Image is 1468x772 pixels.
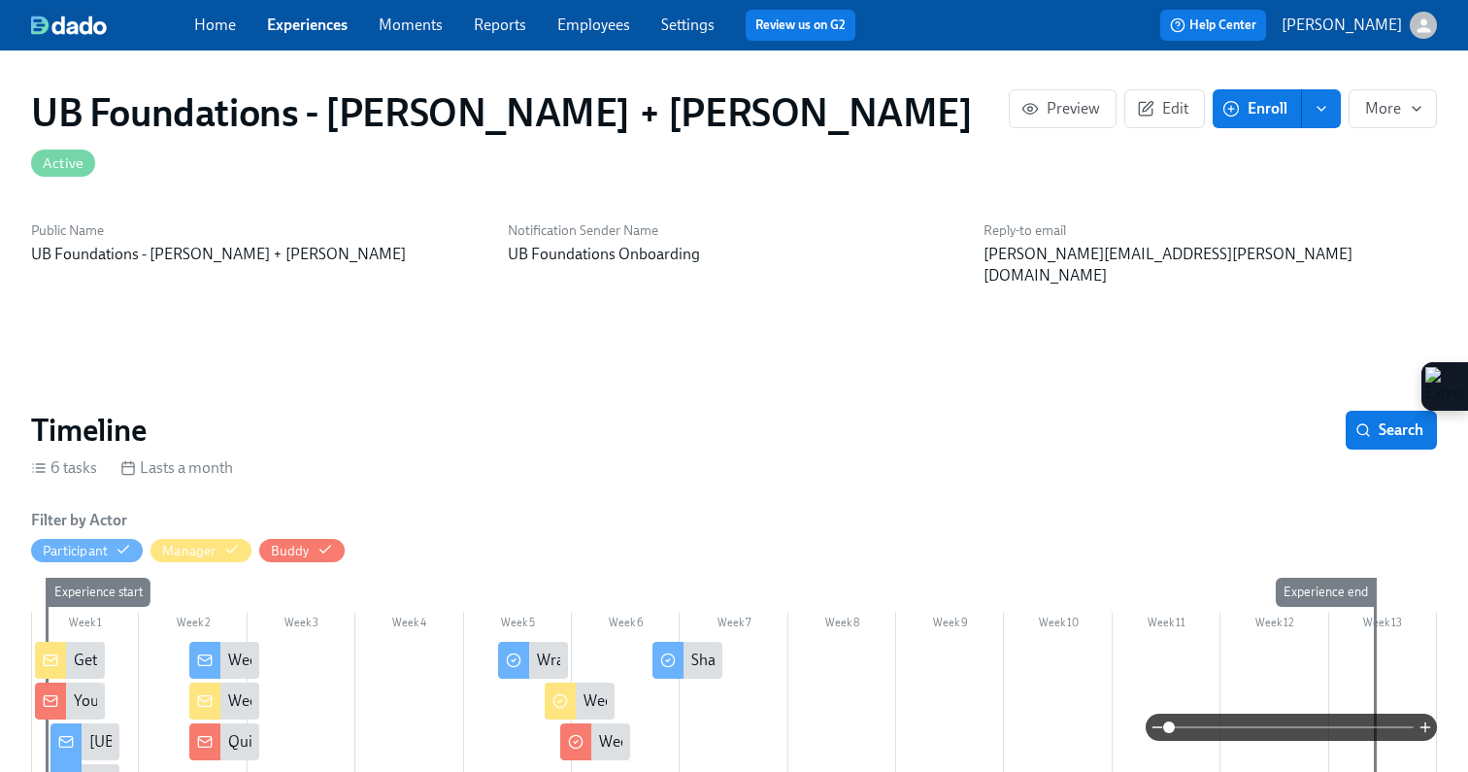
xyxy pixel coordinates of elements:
[1276,578,1376,607] div: Experience end
[31,16,107,35] img: dado
[464,613,572,638] div: Week 5
[355,613,463,638] div: Week 4
[1004,613,1112,638] div: Week 10
[1141,99,1188,118] span: Edit
[31,457,97,479] div: 6 tasks
[31,156,95,171] span: Active
[228,690,574,712] div: Week 2 – Onboarding Check-In for [New Hire Name]
[194,16,236,34] a: Home
[691,650,938,671] div: Share Your Feedback on Foundations
[271,542,310,560] div: Buddy
[1282,12,1437,39] button: [PERSON_NAME]
[31,613,139,638] div: Week 1
[474,16,526,34] a: Reports
[1282,15,1402,36] p: [PERSON_NAME]
[50,723,120,760] div: [UB Foundations - [PERSON_NAME] + LATAM] A new experience starts [DATE]!
[661,16,715,34] a: Settings
[162,542,216,560] div: Hide Manager
[652,642,722,679] div: Share Your Feedback on Foundations
[537,650,860,671] div: Wrapping Up Foundations – Final Week Check-In
[267,16,348,34] a: Experiences
[43,542,108,560] div: Hide Participant
[984,221,1437,240] h6: Reply-to email
[1170,16,1256,35] span: Help Center
[1113,613,1220,638] div: Week 11
[1365,99,1420,118] span: More
[508,221,961,240] h6: Notification Sender Name
[1213,89,1302,128] button: Enroll
[189,683,259,720] div: Week 2 – Onboarding Check-In for [New Hire Name]
[189,642,259,679] div: Week 2 Check-In – How’s It Going?
[1425,367,1464,406] img: Extension Icon
[31,221,484,240] h6: Public Name
[599,731,755,753] div: Week 5 – Final Check-In
[560,723,630,760] div: Week 5 – Final Check-In
[984,244,1437,286] p: [PERSON_NAME][EMAIL_ADDRESS][PERSON_NAME][DOMAIN_NAME]
[584,690,925,712] div: Week 5 – Wrap-Up + Capstone for [New Hire Name]
[498,642,568,679] div: Wrapping Up Foundations – Final Week Check-In
[31,89,1009,183] h1: UB Foundations - [PERSON_NAME] + [PERSON_NAME]
[31,510,127,531] h6: Filter by Actor
[680,613,787,638] div: Week 7
[31,539,143,562] button: Participant
[1302,89,1341,128] button: enroll
[35,683,105,720] div: You’ve Been Selected as a New Hire [PERSON_NAME]!
[47,578,150,607] div: Experience start
[1349,89,1437,128] button: More
[1160,10,1266,41] button: Help Center
[35,642,105,679] div: Get Ready to Welcome Your New Hire – Action Required
[1220,613,1328,638] div: Week 12
[248,613,355,638] div: Week 3
[189,723,259,760] div: Quick Buddy Check-In – Week 2
[31,244,484,265] p: UB Foundations - [PERSON_NAME] + [PERSON_NAME]
[1329,613,1437,638] div: Week 13
[228,731,435,753] div: Quick Buddy Check-In – Week 2
[1346,411,1437,450] button: Search
[1226,99,1287,118] span: Enroll
[259,539,345,562] button: Buddy
[572,613,680,638] div: Week 6
[746,10,855,41] button: Review us on G2
[74,690,433,712] div: You’ve Been Selected as a New Hire [PERSON_NAME]!
[1359,420,1423,440] span: Search
[557,16,630,34] a: Employees
[788,613,896,638] div: Week 8
[1025,99,1100,118] span: Preview
[1124,89,1205,128] button: Edit
[228,650,454,671] div: Week 2 Check-In – How’s It Going?
[1009,89,1117,128] button: Preview
[545,683,615,720] div: Week 5 – Wrap-Up + Capstone for [New Hire Name]
[379,16,443,34] a: Moments
[508,244,961,265] p: UB Foundations Onboarding
[74,650,442,671] div: Get Ready to Welcome Your New Hire – Action Required
[139,613,247,638] div: Week 2
[755,16,846,35] a: Review us on G2
[150,539,250,562] button: Manager
[31,16,194,35] a: dado
[896,613,1004,638] div: Week 9
[89,731,615,753] div: [UB Foundations - [PERSON_NAME] + LATAM] A new experience starts [DATE]!
[120,457,233,479] div: Lasts a month
[31,411,147,450] h2: Timeline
